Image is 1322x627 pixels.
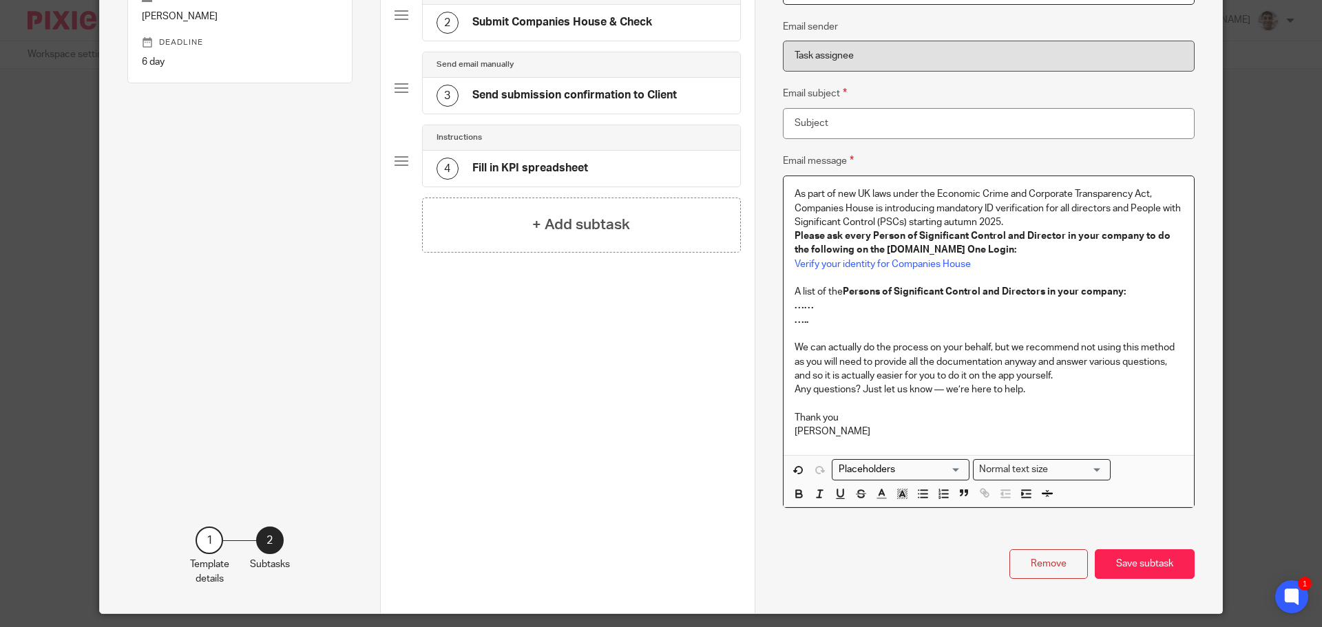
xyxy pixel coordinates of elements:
p: 6 day [142,55,338,69]
p: We can actually do the process on your behalf, but we recommend not using this method as you will... [795,341,1183,383]
h4: Instructions [437,132,482,143]
div: 3 [437,85,459,107]
button: Save subtask [1095,549,1195,579]
input: Search for option [1053,463,1102,477]
h4: Send email manually [437,59,514,70]
div: Placeholders [832,459,969,480]
div: 4 [437,158,459,180]
strong: ….. [795,315,808,325]
p: [PERSON_NAME] [795,425,1183,438]
div: Text styles [973,459,1111,480]
label: Email subject [783,85,847,101]
span: Normal text size [976,463,1051,477]
a: Verify your identity for Companies House [795,259,971,269]
div: Search for option [973,459,1111,480]
p: Thank you [795,411,1183,425]
h4: Fill in KPI spreadsheet [472,161,588,176]
p: [PERSON_NAME] [142,10,338,23]
h4: Send submission confirmation to Client [472,88,677,103]
input: Subject [783,108,1195,139]
p: A list of the [795,285,1183,299]
h4: Submit Companies House & Check [472,15,652,30]
div: 2 [256,527,284,554]
p: Subtasks [250,557,290,571]
h4: + Add subtask [532,214,630,235]
input: Search for option [834,463,961,477]
p: As part of new UK laws under the Economic Crime and Corporate Transparency Act, Companies House i... [795,187,1183,229]
p: Template details [190,557,229,586]
div: 1 [1298,577,1312,591]
p: Any questions? Just let us know — we’re here to help. [795,383,1183,396]
strong: Persons of Significant Control and Directors in your company: [843,287,1126,297]
button: Remove [1009,549,1088,579]
label: Email sender [783,20,838,34]
strong: Please ask every Person of Significant Control and Director in your company to do the following o... [795,231,1173,255]
p: Deadline [142,37,338,48]
div: 2 [437,12,459,34]
div: Search for option [832,459,969,480]
div: 1 [196,527,223,554]
strong: …… [795,301,814,310]
label: Email message [783,153,854,169]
